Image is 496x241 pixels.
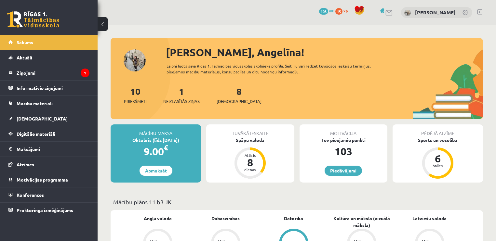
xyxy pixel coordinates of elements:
a: Motivācijas programma [8,172,89,187]
span: [DEMOGRAPHIC_DATA] [17,116,68,121]
div: Atlicis [240,153,260,157]
a: 1Neizlasītās ziņas [163,85,200,105]
span: Priekšmeti [124,98,146,105]
div: 8 [240,157,260,168]
img: Angelīna Vitkovska [404,10,411,16]
div: 103 [300,144,387,159]
a: 10Priekšmeti [124,85,146,105]
a: Sports un veselība 6 balles [393,137,483,180]
div: Tuvākā ieskaite [206,124,294,137]
a: Apmaksāt [140,166,172,176]
a: Sākums [8,35,89,50]
legend: Maksājumi [17,142,89,157]
a: Rīgas 1. Tālmācības vidusskola [7,11,59,28]
i: 1 [81,69,89,77]
span: 103 [319,8,328,15]
span: Digitālie materiāli [17,131,55,137]
a: [DEMOGRAPHIC_DATA] [8,111,89,126]
a: Atzīmes [8,157,89,172]
span: [DEMOGRAPHIC_DATA] [217,98,261,105]
div: Mācību maksa [111,124,201,137]
a: Kultūra un māksla (vizuālā māksla) [328,215,395,229]
a: Angļu valoda [144,215,172,222]
span: 15 [335,8,342,15]
span: mP [329,8,334,13]
span: Sākums [17,39,33,45]
span: Neizlasītās ziņas [163,98,200,105]
div: dienas [240,168,260,171]
legend: Ziņojumi [17,65,89,80]
a: Proktoringa izmēģinājums [8,203,89,218]
div: Oktobris (līdz [DATE]) [111,137,201,144]
span: Atzīmes [17,161,34,167]
a: Piedāvājumi [325,166,362,176]
div: Motivācija [300,124,387,137]
span: € [164,143,168,152]
a: Latviešu valoda [412,215,447,222]
div: balles [428,164,448,168]
a: 103 mP [319,8,334,13]
a: 15 xp [335,8,351,13]
a: Spāņu valoda Atlicis 8 dienas [206,137,294,180]
a: Datorika [284,215,303,222]
div: Pēdējā atzīme [393,124,483,137]
a: Dabaszinības [211,215,240,222]
a: Maksājumi [8,142,89,157]
div: [PERSON_NAME], Angelīna! [166,44,483,60]
a: Informatīvie ziņojumi [8,81,89,95]
div: Sports un veselība [393,137,483,144]
a: [PERSON_NAME] [415,9,456,16]
span: Proktoringa izmēģinājums [17,207,73,213]
span: Konferences [17,192,44,198]
span: Mācību materiāli [17,100,53,106]
div: 6 [428,153,448,164]
div: 9.00 [111,144,201,159]
div: Spāņu valoda [206,137,294,144]
a: Digitālie materiāli [8,126,89,141]
legend: Informatīvie ziņojumi [17,81,89,95]
span: Motivācijas programma [17,177,68,183]
a: Aktuāli [8,50,89,65]
a: Ziņojumi1 [8,65,89,80]
a: Konferences [8,187,89,202]
div: Laipni lūgts savā Rīgas 1. Tālmācības vidusskolas skolnieka profilā. Šeit Tu vari redzēt tuvojošo... [167,63,390,75]
a: 8[DEMOGRAPHIC_DATA] [217,85,261,105]
span: Aktuāli [17,55,32,60]
a: Mācību materiāli [8,96,89,111]
div: Tev pieejamie punkti [300,137,387,144]
p: Mācību plāns 11.b3 JK [113,197,480,206]
span: xp [343,8,348,13]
